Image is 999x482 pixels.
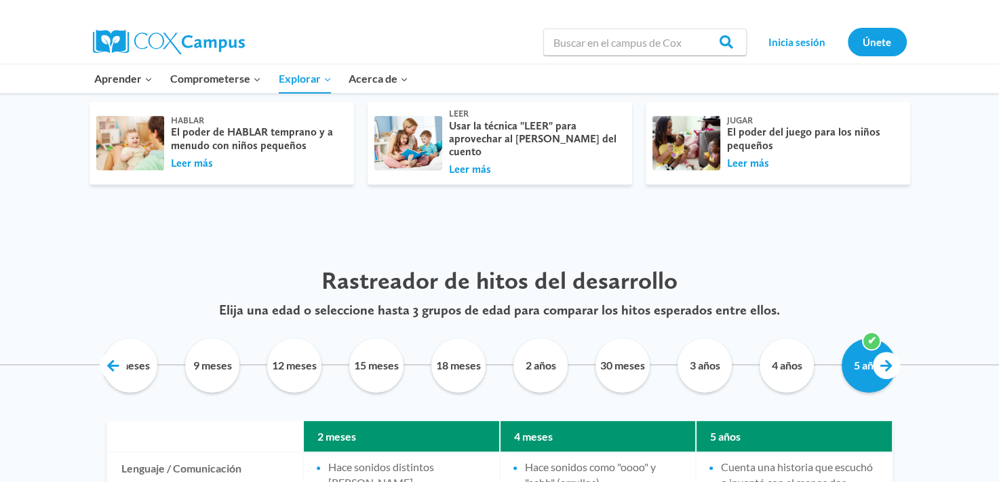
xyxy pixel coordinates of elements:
[304,421,499,452] th: 2 meses
[171,115,340,126] div: Hablar
[697,421,892,452] th: 5 años
[753,28,907,56] nav: Navegación secundaria
[727,125,897,151] div: El poder del juego para los niños pequeños
[368,102,632,184] a: Leer Usar la técnica "LEER" para aprovechar al [PERSON_NAME] del cuento Leer más
[321,266,678,295] span: Rastreador de hitos del desarrollo
[543,28,747,56] input: Buscar en el campus de Cox
[501,421,696,452] th: 4 meses
[90,302,910,318] p: Elija una edad o seleccione hasta 3 grupos de edad para comparar los hitos esperados entre ellos.
[449,108,619,119] div: Leer
[727,115,897,126] div: Jugar
[93,30,245,54] img: Cox Campus
[727,156,769,171] button: Leer más
[449,119,619,159] div: Usar la técnica "LEER" para aprovechar al [PERSON_NAME] del cuento
[171,125,340,151] div: El poder de HABLAR temprano y a menudo con niños pequeños
[372,115,444,172] img: mom-reading-with-children.jpg
[650,115,722,172] img: 0010-Lyra-11-scaled-1.jpg
[86,64,417,93] nav: Navegación principal
[171,156,213,171] button: Leer más
[86,64,162,93] button: Menú infantil de Aprender
[90,102,354,184] a: Hablar El poder de HABLAR temprano y a menudo con niños pequeños Leer más
[646,102,910,184] a: Jugar El poder del juego para los niños pequeños Leer más
[161,64,270,93] button: Menú secundario de Engage
[270,64,340,93] button: Menú infantil de Explore
[848,28,907,56] a: Únete
[94,115,165,172] img: iStock_53702022_LARGE.jpg
[449,162,491,177] button: Leer más
[753,28,841,56] a: Inicia sesión
[340,64,417,93] button: Menú infantil de Acerca de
